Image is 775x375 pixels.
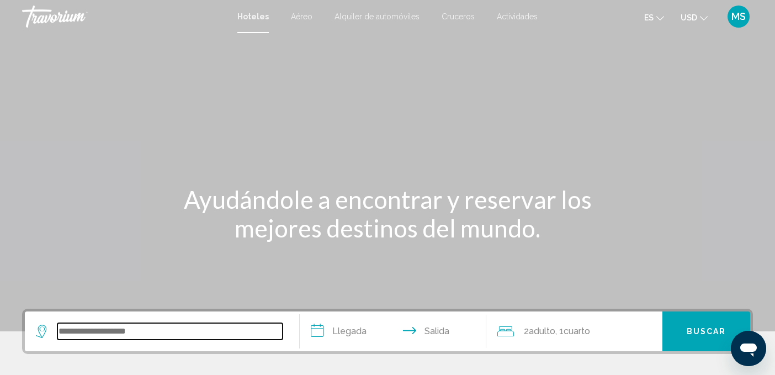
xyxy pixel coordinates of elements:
div: Search widget [25,311,750,351]
h1: Ayudándole a encontrar y reservar los mejores destinos del mundo. [181,185,594,242]
span: 2 [524,324,555,339]
span: Buscar [687,328,726,336]
button: Travelers: 2 adults, 0 children [486,311,662,351]
a: Cruceros [442,12,475,21]
button: Check in and out dates [300,311,487,351]
a: Hoteles [237,12,269,21]
a: Aéreo [291,12,312,21]
span: , 1 [555,324,590,339]
a: Actividades [497,12,538,21]
span: es [644,13,654,22]
button: User Menu [724,5,753,28]
button: Change currency [681,9,708,25]
iframe: Botón para iniciar la ventana de mensajería [731,331,766,366]
span: Adulto [529,326,555,336]
button: Change language [644,9,664,25]
a: Travorium [22,6,226,28]
button: Buscar [662,311,750,351]
span: USD [681,13,697,22]
span: MS [731,11,746,22]
span: Cuarto [564,326,590,336]
a: Alquiler de automóviles [335,12,420,21]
